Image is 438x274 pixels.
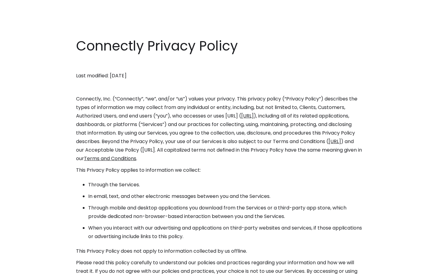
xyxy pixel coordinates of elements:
[76,37,362,55] h1: Connectly Privacy Policy
[88,224,362,241] li: When you interact with our advertising and applications on third-party websites and services, if ...
[84,155,136,162] a: Terms and Conditions
[76,72,362,80] p: Last modified: [DATE]
[88,181,362,189] li: Through the Services.
[88,204,362,221] li: Through mobile and desktop applications you download from the Services or a third-party app store...
[76,166,362,174] p: This Privacy Policy applies to information we collect:
[241,112,254,119] a: [URL]
[76,247,362,255] p: This Privacy Policy does not apply to information collected by us offline.
[88,192,362,201] li: In email, text, and other electronic messages between you and the Services.
[328,138,341,145] a: [URL]
[6,263,36,272] aside: Language selected: English
[76,83,362,92] p: ‍
[76,95,362,163] p: Connectly, Inc. (“Connectly”, “we”, and/or “us”) values your privacy. This privacy policy (“Priva...
[76,60,362,68] p: ‍
[12,263,36,272] ul: Language list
